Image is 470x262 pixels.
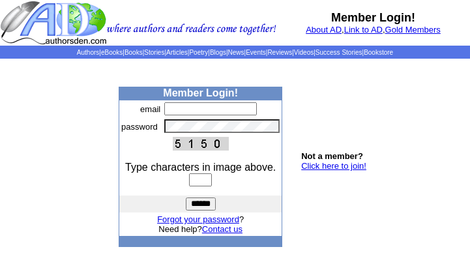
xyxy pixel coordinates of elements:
[301,151,363,161] b: Not a member?
[157,214,239,224] a: Forgot your password
[364,49,393,56] a: Bookstore
[125,162,276,173] font: Type characters in image above.
[189,49,208,56] a: Poetry
[125,49,143,56] a: Books
[210,49,226,56] a: Blogs
[166,49,188,56] a: Articles
[246,49,266,56] a: Events
[121,122,158,132] font: password
[306,25,441,35] font: , ,
[228,49,244,56] a: News
[267,49,292,56] a: Reviews
[306,25,342,35] a: About AD
[294,49,314,56] a: Videos
[331,11,415,24] b: Member Login!
[385,25,441,35] a: Gold Members
[301,161,366,171] a: Click here to join!
[140,104,160,114] font: email
[173,137,229,151] img: This Is CAPTCHA Image
[77,49,393,56] span: | | | | | | | | | | | |
[202,224,242,234] a: Contact us
[158,224,242,234] font: Need help?
[77,49,99,56] a: Authors
[144,49,164,56] a: Stories
[316,49,362,56] a: Success Stories
[101,49,123,56] a: eBooks
[344,25,383,35] a: Link to AD
[163,87,238,98] b: Member Login!
[157,214,244,224] font: ?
